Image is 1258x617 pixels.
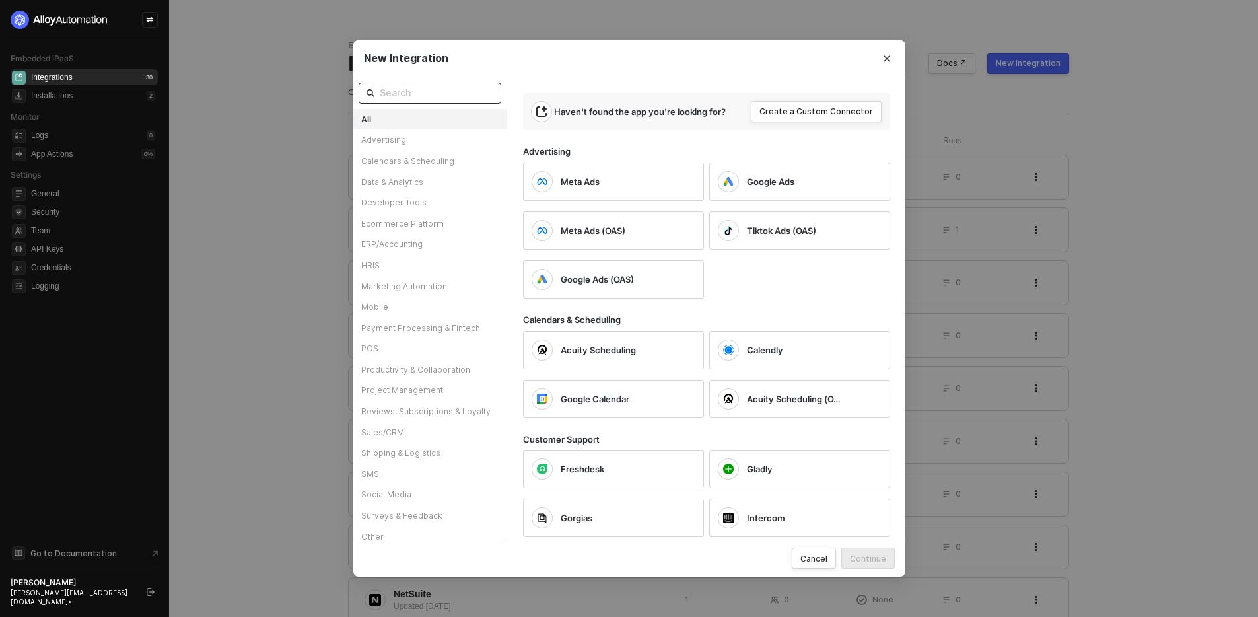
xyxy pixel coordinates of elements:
span: Gladly [747,463,773,475]
div: Project Management [353,380,507,401]
img: icon [723,176,734,187]
img: icon [537,513,547,523]
span: icon-integration [536,106,547,117]
button: Continue [841,548,895,569]
div: Calendars & Scheduling [353,151,507,172]
span: Google Ads [747,176,794,188]
input: Search [380,86,493,100]
span: Tiktok Ads (OAS) [747,225,816,236]
div: ERP/Accounting [353,234,507,255]
div: Developer Tools [353,192,507,213]
img: icon [723,225,734,236]
div: Marketing Automation [353,276,507,297]
span: Google Ads (OAS) [561,273,634,285]
div: Advertising [353,129,507,151]
img: icon [723,464,734,474]
span: Acuity Scheduling [561,344,636,356]
div: Calendars & Scheduling [523,314,906,326]
div: Payment Processing & Fintech [353,318,507,339]
div: Ecommerce Platform [353,213,507,235]
div: HRIS [353,255,507,276]
div: POS [353,338,507,359]
div: New Integration [364,52,895,65]
span: Acuity Scheduling (OAS) [747,393,841,405]
div: SMS [353,464,507,485]
img: icon [537,225,547,236]
button: Close [868,40,905,77]
div: Cancel [800,553,827,564]
span: Google Calendar [561,393,629,405]
div: Advertising [523,146,906,157]
div: Sales/CRM [353,422,507,443]
div: Social Media [353,484,507,505]
button: Cancel [792,548,836,569]
div: All [353,109,507,130]
img: icon [723,345,734,355]
button: Create a Custom Connector [751,101,882,122]
div: Data & Analytics [353,172,507,193]
div: Other [353,526,507,548]
img: icon [723,513,734,523]
span: Meta Ads [561,176,600,188]
div: Surveys & Feedback [353,505,507,526]
img: icon [537,394,547,404]
div: Shipping & Logistics [353,443,507,464]
img: icon [537,345,547,355]
span: Intercom [747,512,785,524]
span: Freshdesk [561,463,604,475]
div: Create a Custom Connector [759,106,873,117]
div: Mobile [353,297,507,318]
img: icon [723,394,734,404]
span: Gorgias [561,512,592,524]
span: Meta Ads (OAS) [561,225,625,236]
img: icon [537,464,547,474]
div: Customer Support [523,434,906,445]
img: icon [537,274,547,285]
span: icon-search [367,88,374,98]
div: Reviews, Subscriptions & Loyalty [353,401,507,422]
img: icon [537,176,547,187]
span: Calendly [747,344,783,356]
div: Haven't found the app you're looking for? [554,106,726,118]
div: Productivity & Collaboration [353,359,507,381]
